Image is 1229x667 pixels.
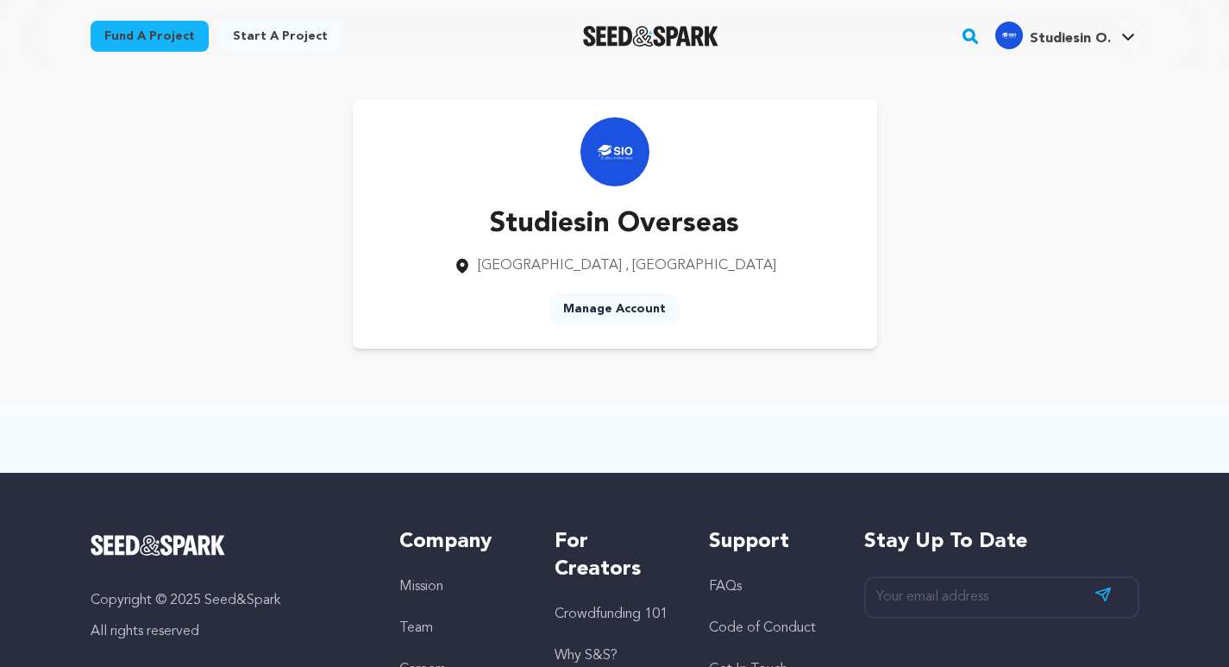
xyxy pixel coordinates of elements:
img: Seed&Spark Logo Dark Mode [583,26,718,47]
span: Studiesin O. [1030,32,1111,46]
img: Seed&Spark Logo [91,535,226,556]
a: Seed&Spark Homepage [583,26,718,47]
img: 46a21944c66bcda0.png [995,22,1023,49]
a: Start a project [219,21,342,52]
a: Mission [399,580,443,594]
h5: Stay up to date [864,528,1139,556]
span: [GEOGRAPHIC_DATA] [478,259,622,273]
img: https://seedandspark-static.s3.us-east-2.amazonaws.com/images/User/002/321/936/medium/46a21944c66... [580,117,649,186]
h5: Support [709,528,829,556]
span: , [GEOGRAPHIC_DATA] [625,259,776,273]
a: Why S&S? [555,649,618,663]
a: Code of Conduct [709,621,816,635]
a: Manage Account [549,293,680,324]
a: FAQs [709,580,742,594]
input: Your email address [864,576,1139,619]
a: Team [399,621,433,635]
a: Crowdfunding 101 [555,607,668,621]
span: Studiesin O.'s Profile [992,18,1138,54]
a: Seed&Spark Homepage [91,535,366,556]
p: Copyright © 2025 Seed&Spark [91,590,366,611]
p: All rights reserved [91,621,366,642]
a: Fund a project [91,21,209,52]
h5: Company [399,528,519,556]
a: Studiesin O.'s Profile [992,18,1138,49]
h5: For Creators [555,528,674,583]
div: Studiesin O.'s Profile [995,22,1111,49]
p: Studiesin Overseas [454,204,776,245]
